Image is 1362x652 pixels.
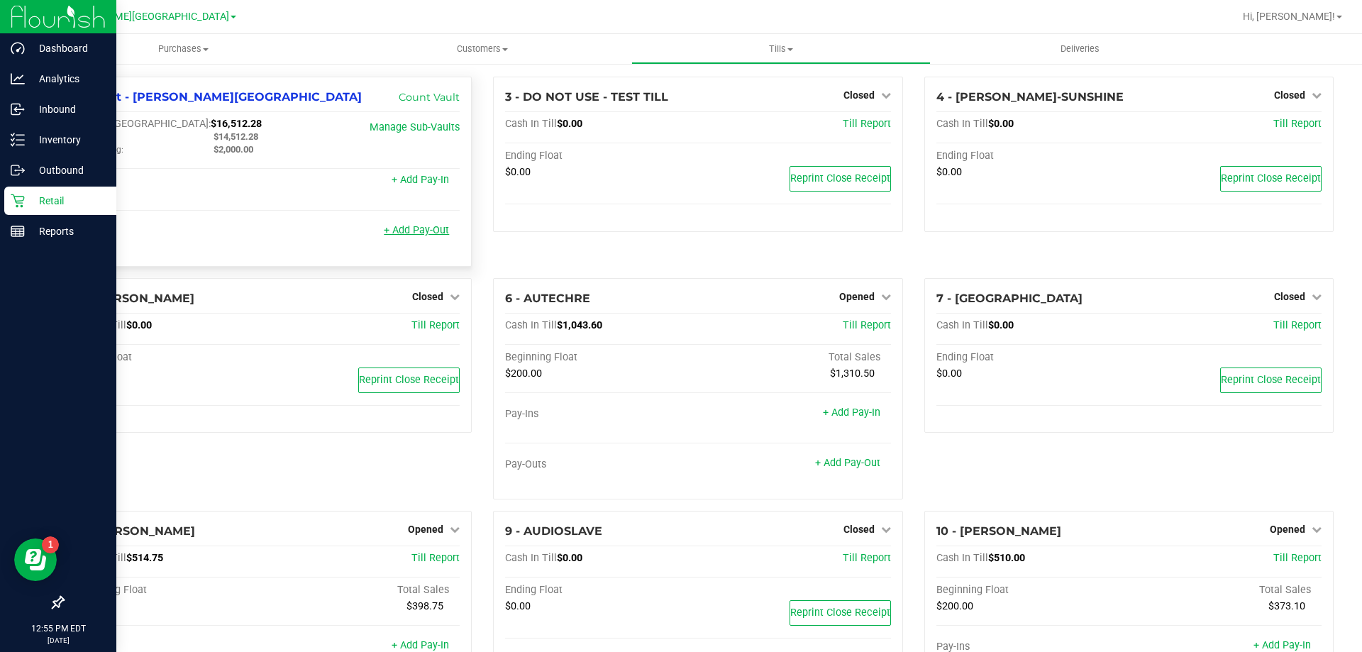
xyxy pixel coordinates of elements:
span: Cash In Till [505,319,557,331]
span: 9 - AUDIOSLAVE [505,524,602,538]
p: [DATE] [6,635,110,646]
span: 4 - [PERSON_NAME]-SUNSHINE [936,90,1124,104]
span: Closed [412,291,443,302]
span: Opened [1270,524,1305,535]
span: 1 - Vault - [PERSON_NAME][GEOGRAPHIC_DATA] [74,90,362,104]
inline-svg: Dashboard [11,41,25,55]
p: Retail [25,192,110,209]
span: Opened [408,524,443,535]
button: Reprint Close Receipt [358,368,460,393]
p: Analytics [25,70,110,87]
a: + Add Pay-Out [815,457,880,469]
div: Pay-Ins [505,408,698,421]
span: Reprint Close Receipt [790,172,890,184]
span: $0.00 [988,118,1014,130]
span: $14,512.28 [214,131,258,142]
div: Pay-Outs [505,458,698,471]
span: $2,000.00 [214,144,253,155]
p: 12:55 PM EDT [6,622,110,635]
a: Count Vault [399,91,460,104]
span: Closed [843,524,875,535]
span: Cash In Till [936,319,988,331]
span: Cash In Till [505,118,557,130]
a: Deliveries [931,34,1229,64]
a: Till Report [843,319,891,331]
a: Till Report [1273,118,1322,130]
span: $398.75 [406,600,443,612]
inline-svg: Inbound [11,102,25,116]
span: $1,043.60 [557,319,602,331]
span: Closed [843,89,875,101]
div: Pay-Outs [74,226,267,238]
a: Till Report [1273,552,1322,564]
span: 3 - DO NOT USE - TEST TILL [505,90,668,104]
span: $200.00 [505,368,542,380]
span: Cash In [GEOGRAPHIC_DATA]: [74,118,211,130]
span: Cash In Till [505,552,557,564]
div: Total Sales [698,351,891,364]
span: Closed [1274,89,1305,101]
span: Closed [1274,291,1305,302]
a: + Add Pay-In [392,639,449,651]
span: Hi, [PERSON_NAME]! [1243,11,1335,22]
span: Customers [333,43,631,55]
a: + Add Pay-In [1253,639,1311,651]
span: Purchases [34,43,333,55]
span: Opened [839,291,875,302]
a: Till Report [843,118,891,130]
span: $0.00 [936,368,962,380]
span: Deliveries [1041,43,1119,55]
a: Purchases [34,34,333,64]
inline-svg: Analytics [11,72,25,86]
div: Total Sales [1129,584,1322,597]
a: Manage Sub-Vaults [370,121,460,133]
inline-svg: Reports [11,224,25,238]
span: $0.00 [505,166,531,178]
div: Ending Float [936,351,1129,364]
span: 10 - [PERSON_NAME] [936,524,1061,538]
a: Tills [631,34,930,64]
a: + Add Pay-In [823,407,880,419]
inline-svg: Outbound [11,163,25,177]
a: + Add Pay-In [392,174,449,186]
a: Till Report [411,552,460,564]
button: Reprint Close Receipt [790,600,891,626]
div: Ending Float [74,351,267,364]
span: Cash In Till [936,552,988,564]
p: Dashboard [25,40,110,57]
span: Reprint Close Receipt [790,607,890,619]
span: $0.00 [557,118,582,130]
div: Beginning Float [74,584,267,597]
a: Customers [333,34,631,64]
span: $514.75 [126,552,163,564]
div: Beginning Float [936,584,1129,597]
a: Till Report [411,319,460,331]
span: $510.00 [988,552,1025,564]
div: Ending Float [505,584,698,597]
span: $1,310.50 [830,368,875,380]
button: Reprint Close Receipt [790,166,891,192]
p: Reports [25,223,110,240]
p: Outbound [25,162,110,179]
span: $0.00 [505,600,531,612]
span: $0.00 [557,552,582,564]
span: 8 - [PERSON_NAME] [74,524,195,538]
span: 6 - AUTECHRE [505,292,590,305]
span: Tills [632,43,929,55]
span: Till Report [843,552,891,564]
span: $200.00 [936,600,973,612]
span: 7 - [GEOGRAPHIC_DATA] [936,292,1083,305]
span: 5 - [PERSON_NAME] [74,292,194,305]
span: $0.00 [126,319,152,331]
button: Reprint Close Receipt [1220,166,1322,192]
p: Inbound [25,101,110,118]
span: Reprint Close Receipt [359,374,459,386]
a: Till Report [1273,319,1322,331]
span: Cash In Till [936,118,988,130]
